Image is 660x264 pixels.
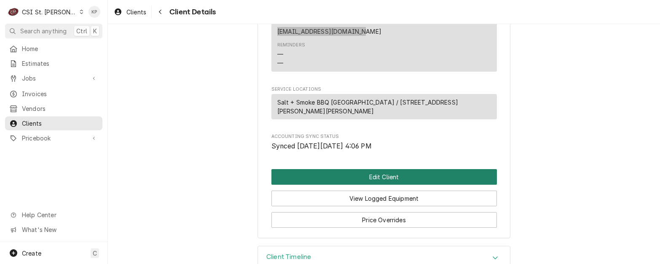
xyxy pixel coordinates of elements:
[271,86,497,123] div: Service Locations
[271,133,497,151] div: Accounting Sync Status
[271,191,497,206] button: View Logged Equipment
[277,98,491,116] span: Salt + Smoke BBQ [GEOGRAPHIC_DATA] / [STREET_ADDRESS][PERSON_NAME][PERSON_NAME]
[271,141,497,151] span: Accounting Sync Status
[93,27,97,35] span: K
[89,6,100,18] div: Kym Parson's Avatar
[5,131,102,145] a: Go to Pricebook
[93,249,97,258] span: C
[271,94,497,123] div: Service Locations List
[22,119,98,128] span: Clients
[277,59,283,67] div: —
[22,210,97,219] span: Help Center
[271,133,497,140] span: Accounting Sync Status
[271,169,497,228] div: Button Group
[89,6,100,18] div: KP
[167,6,216,18] span: Client Details
[271,142,372,150] span: Synced [DATE][DATE] 4:06 PM
[5,57,102,70] a: Estimates
[8,6,19,18] div: C
[5,223,102,237] a: Go to What's New
[5,116,102,130] a: Clients
[22,225,97,234] span: What's New
[266,253,311,261] h3: Client Timeline
[153,5,167,19] button: Navigate back
[271,212,497,228] button: Price Overrides
[277,50,283,59] div: —
[5,208,102,222] a: Go to Help Center
[277,28,381,35] a: [EMAIL_ADDRESS][DOMAIN_NAME]
[277,42,305,48] div: Reminders
[271,169,497,185] button: Edit Client
[22,134,86,143] span: Pricebook
[22,250,41,257] span: Create
[277,42,305,67] div: Reminders
[5,24,102,38] button: Search anythingCtrlK
[271,94,497,119] div: Service Location
[271,206,497,228] div: Button Group Row
[76,27,87,35] span: Ctrl
[126,8,146,16] span: Clients
[22,8,77,16] div: CSI St. [PERSON_NAME]
[20,27,67,35] span: Search anything
[22,89,98,98] span: Invoices
[277,19,381,35] div: Email
[22,59,98,68] span: Estimates
[110,5,150,19] a: Clients
[5,71,102,85] a: Go to Jobs
[22,74,86,83] span: Jobs
[8,6,19,18] div: CSI St. Louis's Avatar
[22,44,98,53] span: Home
[271,185,497,206] div: Button Group Row
[22,104,98,113] span: Vendors
[271,86,497,93] span: Service Locations
[5,102,102,116] a: Vendors
[5,87,102,101] a: Invoices
[5,42,102,56] a: Home
[271,169,497,185] div: Button Group Row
